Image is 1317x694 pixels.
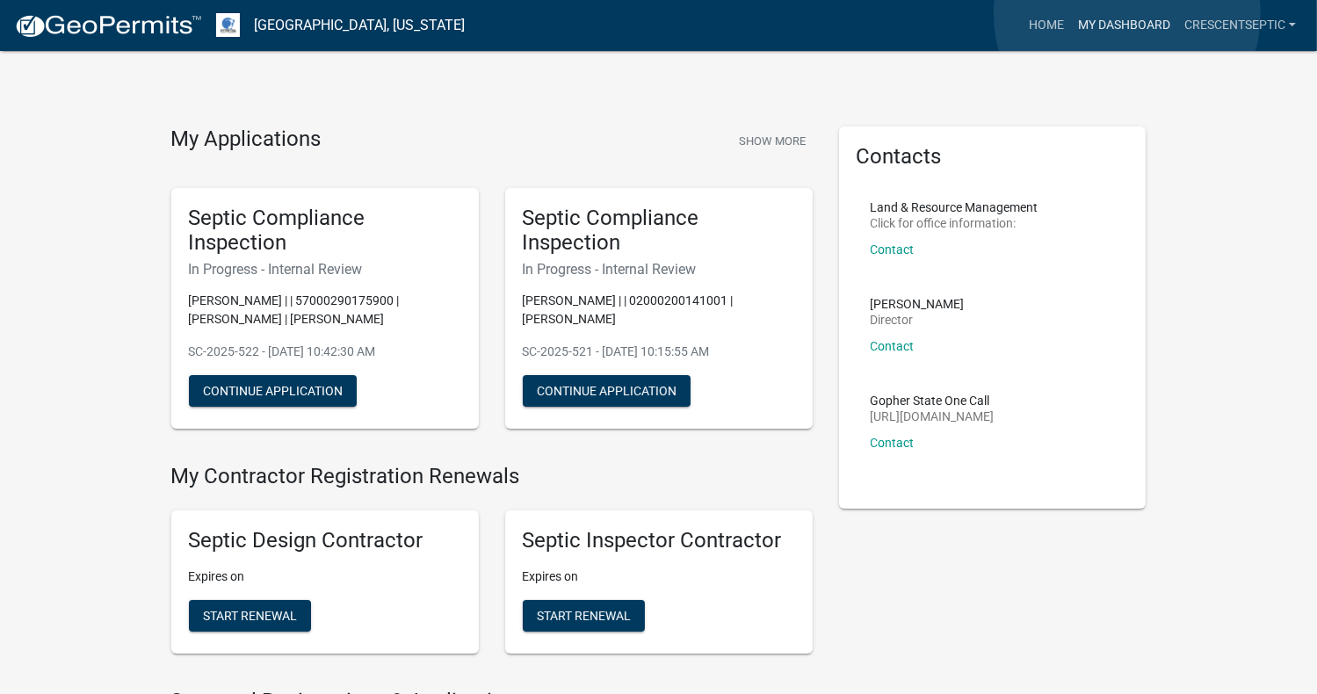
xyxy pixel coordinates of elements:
[1022,9,1071,42] a: Home
[203,608,297,622] span: Start Renewal
[189,567,461,586] p: Expires on
[523,375,691,407] button: Continue Application
[523,261,795,278] h6: In Progress - Internal Review
[171,464,813,668] wm-registration-list-section: My Contractor Registration Renewals
[523,343,795,361] p: SC-2025-521 - [DATE] 10:15:55 AM
[1177,9,1303,42] a: Crescentseptic
[523,292,795,329] p: [PERSON_NAME] | | 02000200141001 | [PERSON_NAME]
[871,242,915,257] a: Contact
[254,11,465,40] a: [GEOGRAPHIC_DATA], [US_STATE]
[523,567,795,586] p: Expires on
[189,206,461,257] h5: Septic Compliance Inspection
[871,410,995,423] p: [URL][DOMAIN_NAME]
[871,298,965,310] p: [PERSON_NAME]
[1071,9,1177,42] a: My Dashboard
[857,144,1129,170] h5: Contacts
[189,343,461,361] p: SC-2025-522 - [DATE] 10:42:30 AM
[171,464,813,489] h4: My Contractor Registration Renewals
[189,600,311,632] button: Start Renewal
[523,600,645,632] button: Start Renewal
[189,375,357,407] button: Continue Application
[523,206,795,257] h5: Septic Compliance Inspection
[732,127,813,155] button: Show More
[871,314,965,326] p: Director
[523,528,795,553] h5: Septic Inspector Contractor
[871,201,1038,213] p: Land & Resource Management
[871,217,1038,229] p: Click for office information:
[189,261,461,278] h6: In Progress - Internal Review
[216,13,240,37] img: Otter Tail County, Minnesota
[871,436,915,450] a: Contact
[171,127,322,153] h4: My Applications
[189,292,461,329] p: [PERSON_NAME] | | 57000290175900 | [PERSON_NAME] | [PERSON_NAME]
[537,608,631,622] span: Start Renewal
[871,394,995,407] p: Gopher State One Call
[189,528,461,553] h5: Septic Design Contractor
[871,339,915,353] a: Contact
